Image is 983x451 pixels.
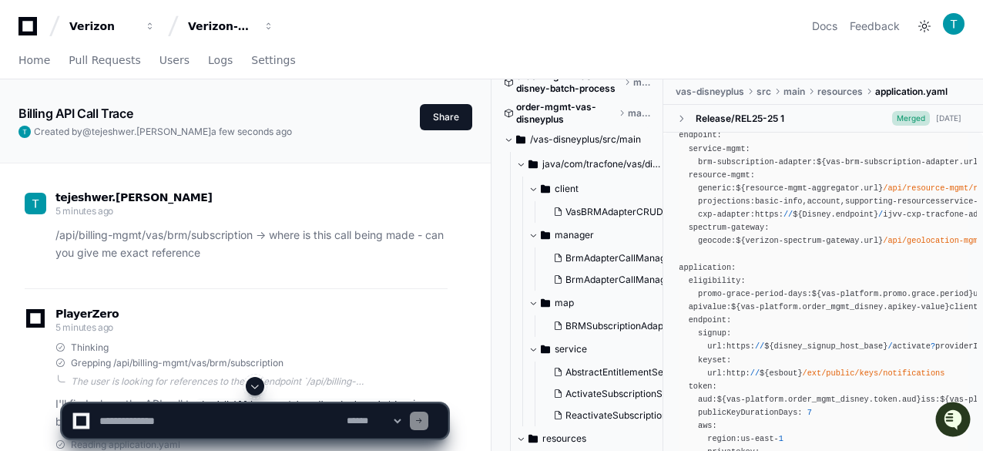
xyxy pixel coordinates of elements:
span: • [176,247,182,260]
div: Start new chat [69,114,253,130]
button: Verizon [63,12,162,40]
button: service [528,337,676,362]
span: VasBRMAdapterCRUDClient.java [565,206,710,218]
button: client [528,177,676,201]
span: tejeshwer.[PERSON_NAME] [55,191,213,204]
span: service [555,343,587,355]
a: Users [159,43,190,79]
a: Settings [251,43,295,79]
span: ? [931,342,935,351]
span: endpoint: [689,315,731,325]
div: Release/REL25-25 1 [696,113,784,125]
span: service-mgmt: [689,144,750,153]
div: Welcome [15,61,280,86]
a: Logs [208,43,233,79]
a: Docs [812,19,837,34]
span: manager [555,229,594,241]
div: [DATE] [936,113,961,124]
span: Pylon [153,282,186,294]
button: manager [528,223,676,247]
span: src [757,86,771,98]
span: application: [679,263,736,272]
button: VasBRMAdapterCRUDClient.java [547,201,679,223]
span: // [750,369,760,378]
div: Verizon-Clarify-Order-Management [188,19,254,34]
span: Settings [251,56,295,65]
span: projections: [698,197,755,206]
svg: Directory [541,226,550,244]
span: PlayerZero [55,309,119,318]
span: // [783,210,793,219]
svg: Directory [516,130,525,149]
span: map [555,297,574,309]
span: resources [817,86,863,98]
span: [DATE] [185,206,216,218]
img: 7521149027303_d2c55a7ec3fe4098c2f6_72.png [32,114,60,142]
span: / [887,342,892,351]
span: Tejeshwer [PERSON_NAME] [48,206,173,218]
img: ACg8ocL-P3SnoSMinE6cJ4KuvimZdrZkjavFcOgZl8SznIp-YIbKyw=s96-c [18,126,31,138]
div: Verizon [69,19,136,34]
span: vas-disneyplus [676,86,744,98]
span: spectrum-gateway: [689,223,770,232]
div: Past conversations [15,167,103,180]
span: generic: [698,183,736,193]
button: Start new chat [262,119,280,137]
span: Tejeshwer [PERSON_NAME] [48,247,173,260]
span: url: [707,342,726,351]
span: main [783,86,805,98]
span: 5 minutes ago [55,321,113,333]
span: keyset: [698,355,731,365]
button: Verizon-Clarify-Order-Management [182,12,280,40]
span: master [633,76,652,89]
span: tejeshwer.[PERSON_NAME] [92,126,211,137]
span: geocode: [698,236,736,245]
img: Tejeshwer Degala [15,191,40,216]
span: cxp-adapter: [698,210,755,219]
span: AbstractEntitlementService.java [565,366,706,379]
iframe: Open customer support [934,400,975,442]
span: Pull Requests [69,56,140,65]
span: signup: [698,328,731,338]
span: application.yaml [875,86,948,98]
button: map [528,291,676,315]
span: Logs [208,56,233,65]
span: /vas-disneyplus/src/main [530,133,641,146]
svg: Directory [541,294,550,312]
a: Pull Requests [69,43,140,79]
span: Grepping /api/billing-mgmt/vas/brm/subscription [71,357,283,369]
svg: Directory [528,155,538,173]
span: BRMSubscriptionAdapterMapper.java [565,320,730,332]
span: Users [159,56,190,65]
app-text-character-animate: Billing API Call Trace [18,106,133,121]
span: Thinking [71,342,109,354]
span: apivalue: [689,302,731,311]
svg: Directory [541,180,550,198]
button: See all [239,164,280,183]
span: endpoint: [679,130,721,140]
button: java/com/tracfone/vas/disneyplus [516,152,664,177]
span: / [878,210,883,219]
span: a few seconds ago [211,126,292,137]
span: @ [82,126,92,137]
img: Tejeshwer Degala [15,233,40,257]
a: Powered byPylon [109,281,186,294]
button: Feedback [850,19,900,34]
span: eligibility: [689,276,746,285]
span: BrmAdapterCallManagerImpl.java [565,274,714,286]
span: java/com/tracfone/vas/disneyplus [542,158,664,170]
span: // [755,342,764,351]
p: /api/billing-mgmt/vas/brm/subscription -> where is this call being made - can you give me exact r... [55,227,448,262]
span: 5 minutes ago [55,205,113,217]
span: brm-subscription-adapter: [698,157,817,167]
div: We're offline, but we'll be back soon! [69,130,240,142]
span: • [176,206,182,218]
span: master [628,107,653,119]
span: BrmAdapterCallManager.java [565,252,695,264]
span: [DATE] [185,247,216,260]
span: url: [707,369,726,378]
img: 1756235613930-3d25f9e4-fa56-45dd-b3ad-e072dfbd1548 [15,114,43,142]
span: order-mgmt-vas-disneyplus [516,101,616,126]
img: PlayerZero [15,15,46,45]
